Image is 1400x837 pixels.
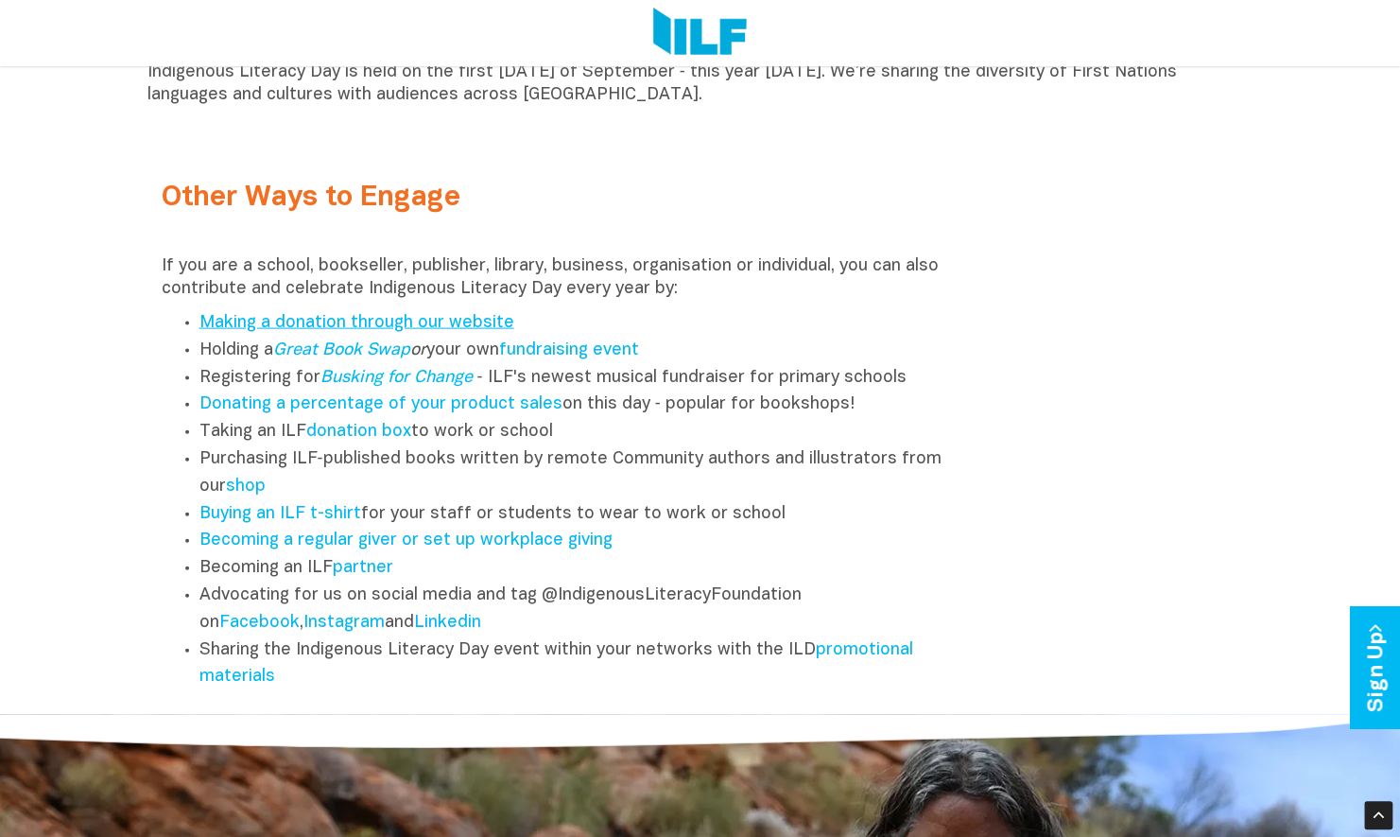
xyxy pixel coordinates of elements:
[226,479,266,495] a: shop
[162,255,963,301] p: If you are a school, bookseller, publisher, library, business, organisation or individual, you ca...
[199,419,963,446] li: Taking an ILF to work or school
[333,560,393,576] a: partner
[219,615,300,631] a: Facebook
[147,61,1253,107] p: Indigenous Literacy Day is held on the first [DATE] of September ‑ this year [DATE]. We’re sharin...
[199,446,963,501] li: Purchasing ILF‑published books written by remote Community authors and illustrators from our
[199,637,963,692] li: Sharing the Indigenous Literacy Day event within your networks with the ILD
[306,424,411,440] a: donation box
[199,506,361,522] a: Buying an ILF t-shirt
[199,532,613,549] a: Becoming a regular giver or set up workplace giving
[199,501,963,529] li: for your staff or students to wear to work or school
[199,365,963,392] li: Registering for ‑ ILF's newest musical fundraiser for primary schools
[199,315,514,331] a: Making a donation through our website
[199,392,963,419] li: on this day ‑ popular for bookshops!
[499,342,639,358] a: fundraising event
[199,338,963,365] li: Holding a your own
[320,370,473,386] a: Busking for Change
[162,183,963,214] h2: Other Ways to Engage
[273,342,426,358] em: or
[199,555,963,583] li: Becoming an ILF
[653,8,747,59] img: Logo
[199,583,963,637] li: Advocating for us on social media and tag @IndigenousLiteracyFoundation on , and
[414,615,481,631] a: Linkedin
[1364,801,1392,829] div: Scroll Back to Top
[303,615,385,631] a: Instagram
[199,396,562,412] a: Donating a percentage of your product sales
[273,342,410,358] a: Great Book Swap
